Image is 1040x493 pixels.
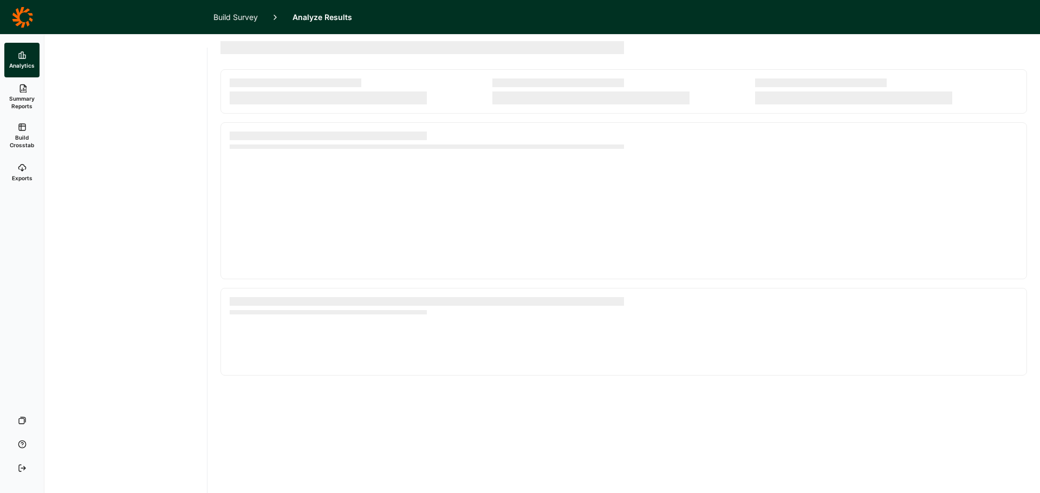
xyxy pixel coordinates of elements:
[9,134,35,149] span: Build Crosstab
[4,155,40,190] a: Exports
[4,116,40,155] a: Build Crosstab
[12,174,32,182] span: Exports
[4,77,40,116] a: Summary Reports
[9,62,35,69] span: Analytics
[4,43,40,77] a: Analytics
[9,95,35,110] span: Summary Reports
